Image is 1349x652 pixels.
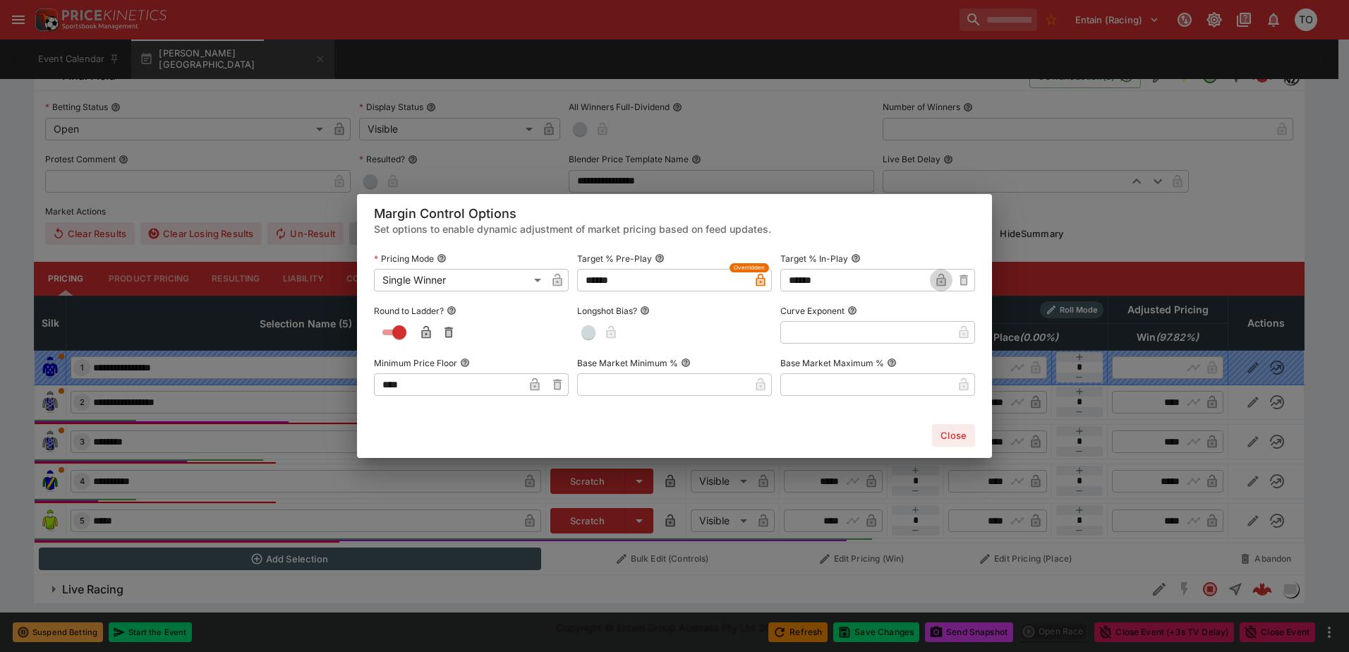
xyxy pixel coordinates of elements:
p: Target % In-Play [780,253,848,265]
div: Single Winner [374,269,546,291]
h6: Set options to enable dynamic adjustment of market pricing based on feed updates. [374,222,975,236]
p: Curve Exponent [780,305,845,317]
button: Base Market Minimum % [681,358,691,368]
button: Close [932,424,975,447]
p: Round to Ladder? [374,305,444,317]
button: Curve Exponent [847,306,857,315]
button: Longshot Bias? [640,306,650,315]
span: Overridden [734,263,765,272]
p: Minimum Price Floor [374,357,457,369]
p: Base Market Maximum % [780,357,884,369]
p: Pricing Mode [374,253,434,265]
button: Pricing Mode [437,253,447,263]
button: Target % In-Play [851,253,861,263]
p: Target % Pre-Play [577,253,652,265]
button: Minimum Price Floor [460,358,470,368]
button: Base Market Maximum % [887,358,897,368]
h5: Margin Control Options [374,205,975,222]
p: Base Market Minimum % [577,357,678,369]
p: Longshot Bias? [577,305,637,317]
button: Target % Pre-Play [655,253,665,263]
button: Round to Ladder? [447,306,456,315]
